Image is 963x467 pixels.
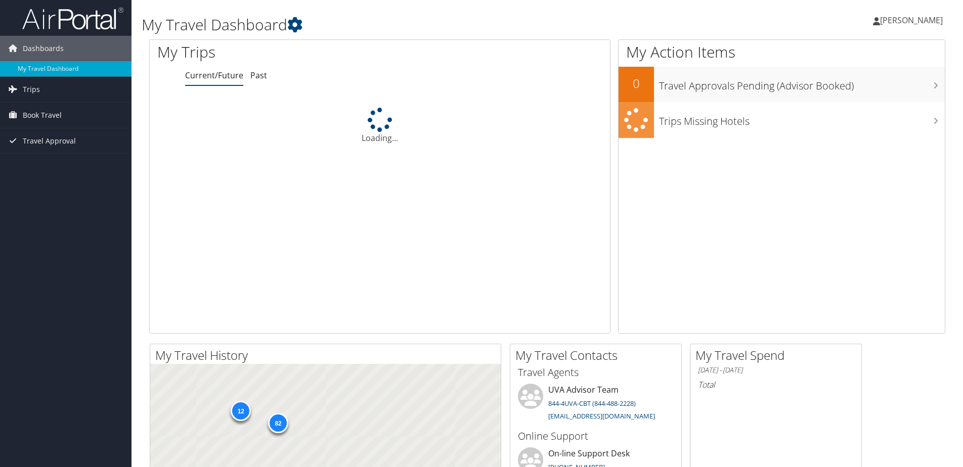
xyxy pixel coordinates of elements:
div: 82 [268,413,288,433]
h2: 0 [619,75,654,92]
li: UVA Advisor Team [513,384,679,425]
a: Current/Future [185,70,243,81]
h2: My Travel Spend [695,347,861,364]
h1: My Travel Dashboard [142,14,682,35]
a: 844-4UVA-CBT (844-488-2228) [548,399,636,408]
h6: [DATE] - [DATE] [698,365,854,375]
h3: Travel Agents [518,365,674,380]
a: Trips Missing Hotels [619,102,945,138]
a: Past [250,70,267,81]
h3: Online Support [518,429,674,443]
span: [PERSON_NAME] [880,15,943,26]
h3: Trips Missing Hotels [659,109,945,128]
span: Travel Approval [23,128,76,154]
span: Book Travel [23,103,62,128]
a: [PERSON_NAME] [873,5,953,35]
div: Loading... [150,108,610,144]
img: airportal-logo.png [22,7,123,30]
h2: My Travel History [155,347,501,364]
h3: Travel Approvals Pending (Advisor Booked) [659,74,945,93]
h1: My Trips [157,41,411,63]
h6: Total [698,379,854,390]
h1: My Action Items [619,41,945,63]
a: [EMAIL_ADDRESS][DOMAIN_NAME] [548,411,655,421]
div: 12 [231,401,251,421]
span: Trips [23,77,40,102]
span: Dashboards [23,36,64,61]
h2: My Travel Contacts [515,347,681,364]
a: 0Travel Approvals Pending (Advisor Booked) [619,67,945,102]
